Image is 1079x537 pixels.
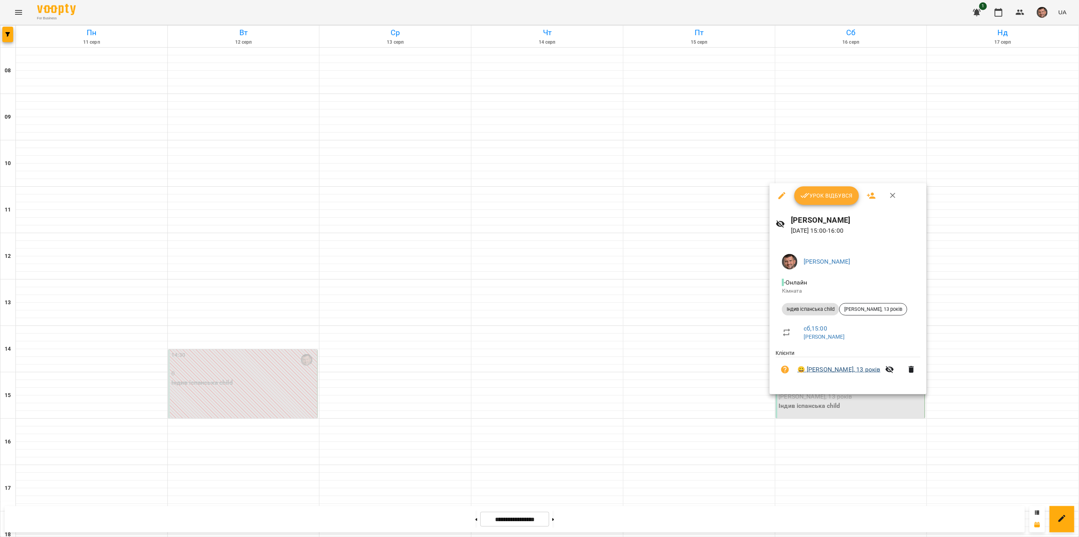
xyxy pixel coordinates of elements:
img: 75717b8e963fcd04a603066fed3de194.png [782,254,797,269]
button: Урок відбувся [794,186,859,205]
span: Урок відбувся [801,191,853,200]
a: [PERSON_NAME] [804,258,850,265]
a: сб , 15:00 [804,325,827,332]
div: [PERSON_NAME], 13 років [839,303,907,315]
ul: Клієнти [776,349,920,385]
span: [PERSON_NAME], 13 років [840,306,907,313]
h6: [PERSON_NAME] [791,214,921,226]
span: Індив іспанська child [782,306,839,313]
p: [DATE] 15:00 - 16:00 [791,226,921,235]
p: Кімната [782,287,914,295]
a: 😀 [PERSON_NAME], 13 років [797,365,881,374]
a: [PERSON_NAME] [804,334,845,340]
button: Візит ще не сплачено. Додати оплату? [776,360,794,379]
span: - Онлайн [782,279,809,286]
